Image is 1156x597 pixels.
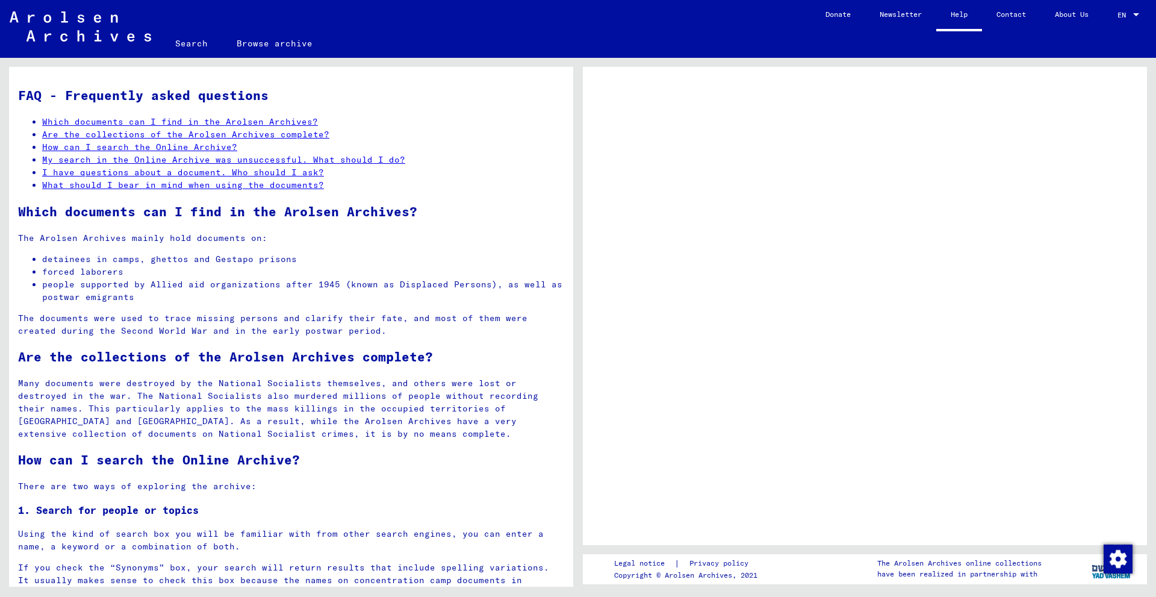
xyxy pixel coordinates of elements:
h2: Which documents can I find in the Arolsen Archives? [18,202,564,222]
li: detainees in camps, ghettos and Gestapo prisons [42,253,564,266]
p: The Arolsen Archives online collections [877,558,1042,569]
img: yv_logo.png [1089,554,1134,584]
a: Which documents can I find in the Arolsen Archives? [42,116,318,127]
a: What should I bear in mind when using the documents? [42,180,324,190]
p: Using the kind of search box you will be familiar with from other search engines, you can enter a... [18,528,564,553]
img: Change consent [1104,545,1133,574]
p: have been realized in partnership with [877,569,1042,580]
div: Change consent [1103,544,1132,573]
a: I have questions about a document. Who should I ask? [42,167,324,178]
h3: 1. Search for people or topics [18,503,564,518]
a: How can I search the Online Archive? [42,142,237,152]
a: Privacy policy [680,557,763,570]
p: There are two ways of exploring the archive: [18,480,564,493]
li: people supported by Allied aid organizations after 1945 (known as Displaced Persons), as well as ... [42,278,564,304]
div: | [614,557,763,570]
h2: How can I search the Online Archive? [18,451,564,470]
h2: Are the collections of the Arolsen Archives complete? [18,348,564,367]
a: Search [161,29,222,58]
mat-select-trigger: EN [1117,10,1126,19]
li: forced laborers [42,266,564,278]
a: My search in the Online Archive was unsuccessful. What should I do? [42,154,405,165]
p: The documents were used to trace missing persons and clarify their fate, and most of them were cr... [18,312,564,337]
img: Arolsen_neg.svg [10,11,151,42]
a: Browse archive [222,29,327,58]
p: Many documents were destroyed by the National Socialists themselves, and others were lost or dest... [18,377,564,440]
a: Are the collections of the Arolsen Archives complete? [42,129,329,140]
p: The Arolsen Archives mainly hold documents on: [18,232,564,245]
h1: FAQ - Frequently asked questions [18,86,564,105]
p: Copyright © Arolsen Archives, 2021 [614,570,763,581]
a: Legal notice [614,557,674,570]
